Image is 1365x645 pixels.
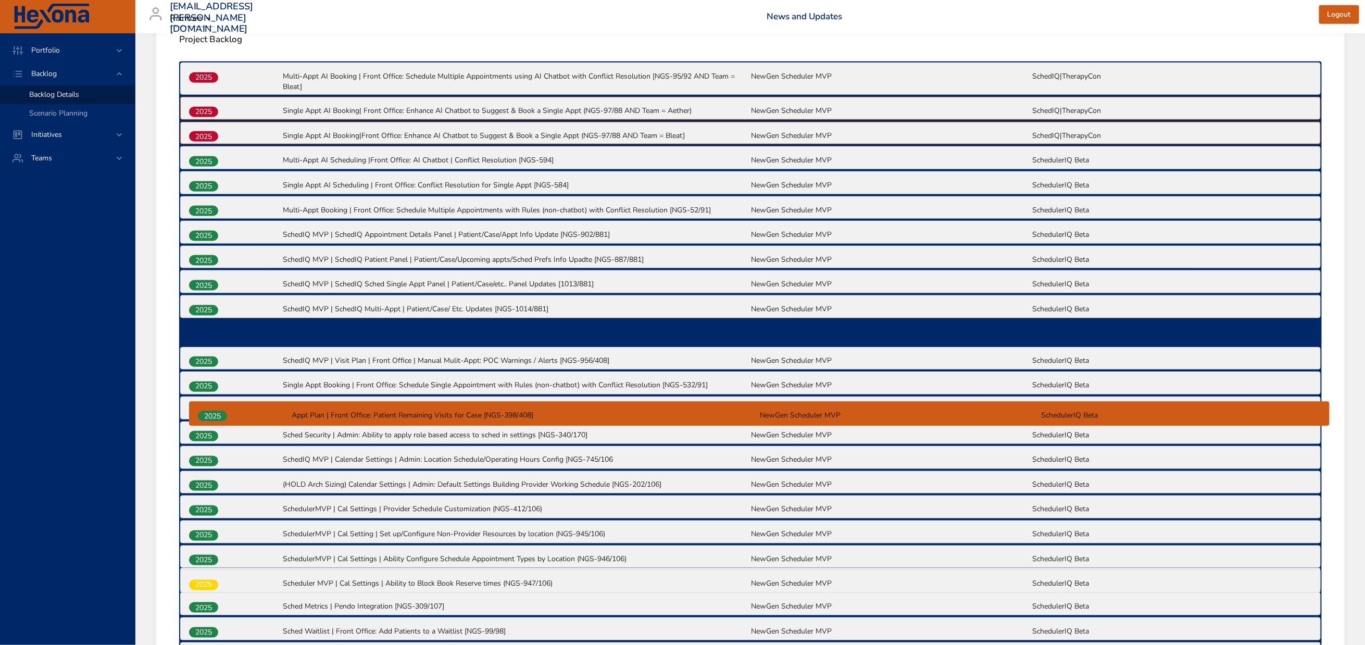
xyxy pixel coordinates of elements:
[283,205,749,216] p: Multi-Appt Booking | Front Office: Schedule Multiple Appointments with Rules (non-chatbot) with C...
[752,279,1031,289] p: NewGen Scheduler MVP
[23,130,70,140] span: Initiatives
[170,1,254,35] h3: [EMAIL_ADDRESS][PERSON_NAME][DOMAIN_NAME]
[1328,8,1351,21] span: Logout
[283,106,749,116] p: Single Appt AI Booking| Front Office: Enhance AI Chatbot to Suggest & Book a Single Appt (NGS-97/...
[283,381,749,391] p: Single Appt Booking | Front Office: Schedule Single Appointment with Rules (non-chatbot) with Con...
[12,4,91,30] img: Hexona
[752,504,1031,515] p: NewGen Scheduler MVP
[1033,430,1312,440] p: SchedulerIQ Beta
[283,480,749,490] p: (HOLD Arch Sizing) Calendar Settings | Admin: Default Settings Building Provider Working Schedule...
[1033,626,1312,637] p: SchedulerIQ Beta
[1033,356,1312,366] p: SchedulerIQ Beta
[283,356,749,366] p: SchedIQ MVP | Visit Plan | Front Office | Manual Mulit-Appt: POC Warnings / Alerts [NGS-956/408]
[1033,601,1312,612] p: SchedulerIQ Beta
[283,180,749,191] p: Single Appt AI Scheduling | Front Office: Conflict Resolution for Single Appt [NGS-584]
[752,155,1031,166] p: NewGen Scheduler MVP
[283,554,749,564] p: SchedulerMVP | Cal Settings | Ability Configure Schedule Appointment Types by Location (NGS-946/106)
[29,108,87,118] span: Scenario Planning
[283,255,749,265] p: SchedIQ MVP | SchedIQ Patient Panel | Patient/Case/Upcoming appts/Sched Prefs Info Upadte [NGS-88...
[1033,71,1312,82] p: SchedIQ|TherapyCon
[752,106,1031,116] p: NewGen Scheduler MVP
[283,155,749,166] p: Multi-Appt AI Scheduling |Front Office: AI Chatbot | Conflict Resolution [NGS-594]
[752,579,1031,589] p: NewGen Scheduler MVP
[752,180,1031,191] p: NewGen Scheduler MVP
[752,131,1031,141] p: NewGen Scheduler MVP
[752,356,1031,366] p: NewGen Scheduler MVP
[752,554,1031,564] p: NewGen Scheduler MVP
[283,131,749,141] p: Single Appt AI Booking|Front Office: Enhance AI Chatbot to Suggest & Book a Single Appt (NGS-97/8...
[752,406,1031,416] p: NewGen Scheduler MVP
[767,10,842,22] a: News and Updates
[1033,155,1312,166] p: SchedulerIQ Beta
[1033,455,1312,465] p: SchedulerIQ Beta
[283,279,749,289] p: SchedIQ MVP | SchedIQ Sched Single Appt Panel | Patient/Case/etc.. Panel Updates [1013/881]
[283,71,749,92] p: Multi-Appt AI Booking | Front Office: Schedule Multiple Appointments using AI Chatbot with Confli...
[1033,279,1312,289] p: SchedulerIQ Beta
[752,601,1031,612] p: NewGen Scheduler MVP
[752,304,1031,314] p: NewGen Scheduler MVP
[283,230,749,240] p: SchedIQ MVP | SchedIQ Appointment Details Panel | Patient/Case/Appt Info Update [NGS-902/881]
[283,601,749,612] p: Sched Metrics | Pendo Integration [NGS-309/107]
[29,90,79,99] span: Backlog Details
[283,430,749,440] p: Sched Security | Admin: Ability to apply role based access to sched in settings [NGS-340/170]
[752,430,1031,440] p: NewGen Scheduler MVP
[1033,205,1312,216] p: SchedulerIQ Beta
[1033,230,1312,240] p: SchedulerIQ Beta
[283,455,749,465] p: SchedIQ MVP | Calendar Settings | Admin: Location Schedule/Operating Hours Config [NGS-745/106
[179,34,1322,45] span: Project Backlog
[1033,180,1312,191] p: SchedulerIQ Beta
[752,255,1031,265] p: NewGen Scheduler MVP
[752,381,1031,391] p: NewGen Scheduler MVP
[1033,554,1312,564] p: SchedulerIQ Beta
[1033,504,1312,515] p: SchedulerIQ Beta
[1033,406,1312,416] p: SchedulerIQ Beta
[283,504,749,515] p: SchedulerMVP | Cal Settings | Provider Schedule Customization (NGS-412/106)
[1033,529,1312,540] p: SchedulerIQ Beta
[1319,5,1359,24] button: Logout
[1033,255,1312,265] p: SchedulerIQ Beta
[752,626,1031,637] p: NewGen Scheduler MVP
[752,205,1031,216] p: NewGen Scheduler MVP
[170,10,215,27] div: Raintree
[1033,304,1312,314] p: SchedulerIQ Beta
[23,45,68,55] span: Portfolio
[1033,381,1312,391] p: SchedulerIQ Beta
[1033,131,1312,141] p: SchedIQ|TherapyCon
[752,455,1031,465] p: NewGen Scheduler MVP
[283,579,749,589] p: Scheduler MVP | Cal Settings | Ability to Block Book Reserve times (NGS-947/106)
[23,69,65,79] span: Backlog
[1033,579,1312,589] p: SchedulerIQ Beta
[1033,480,1312,490] p: SchedulerIQ Beta
[752,480,1031,490] p: NewGen Scheduler MVP
[23,153,60,163] span: Teams
[283,529,749,540] p: SchedulerMVP | Cal Setting | Set up/Configure Non-Provider Resources by location (NGS-945/106)
[752,230,1031,240] p: NewGen Scheduler MVP
[1033,106,1312,116] p: SchedIQ|TherapyCon
[283,406,749,416] p: Sched Security | Access SchedIQ views & Functions based on Role based Permissions/locations [43/170]
[752,529,1031,540] p: NewGen Scheduler MVP
[283,626,749,637] p: Sched Waitlist | Front Office: Add Patients to a Waitlist [NGS-99/98]
[752,71,1031,82] p: NewGen Scheduler MVP
[283,304,749,314] p: SchedIQ MVP | SchedIQ Multi-Appt | Patient/Case/ Etc. Updates [NGS-1014/881]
